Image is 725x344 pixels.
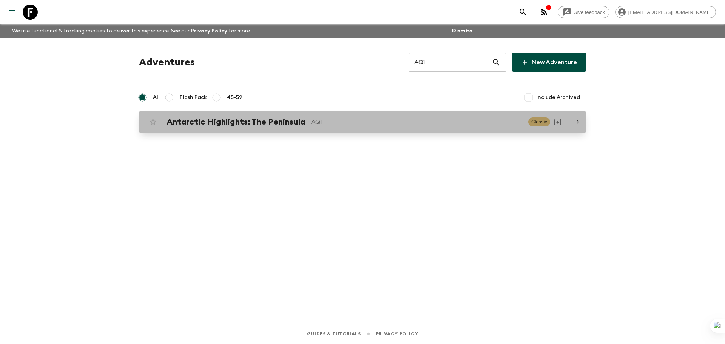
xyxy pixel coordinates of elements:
[180,94,207,101] span: Flash Pack
[139,55,195,70] h1: Adventures
[139,111,586,133] a: Antarctic Highlights: The PeninsulaAQ1ClassicArchive
[376,330,418,338] a: Privacy Policy
[528,117,550,126] span: Classic
[550,114,565,130] button: Archive
[307,330,361,338] a: Guides & Tutorials
[5,5,20,20] button: menu
[167,117,305,127] h2: Antarctic Highlights: The Peninsula
[153,94,160,101] span: All
[409,52,492,73] input: e.g. AR1, Argentina
[536,94,580,101] span: Include Archived
[615,6,716,18] div: [EMAIL_ADDRESS][DOMAIN_NAME]
[227,94,242,101] span: 45-59
[450,26,474,36] button: Dismiss
[515,5,531,20] button: search adventures
[191,28,227,34] a: Privacy Policy
[558,6,609,18] a: Give feedback
[569,9,609,15] span: Give feedback
[512,53,586,72] a: New Adventure
[9,24,254,38] p: We use functional & tracking cookies to deliver this experience. See our for more.
[311,117,522,126] p: AQ1
[624,9,716,15] span: [EMAIL_ADDRESS][DOMAIN_NAME]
